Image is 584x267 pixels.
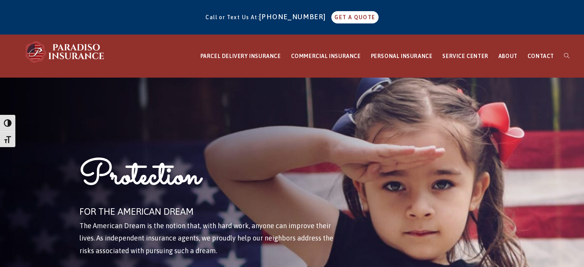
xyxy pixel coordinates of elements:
span: CONTACT [528,53,554,59]
span: Call or Text Us At: [205,14,259,20]
span: COMMERCIAL INSURANCE [291,53,361,59]
a: COMMERCIAL INSURANCE [286,35,366,78]
a: PERSONAL INSURANCE [366,35,438,78]
span: ABOUT [498,53,518,59]
a: [PHONE_NUMBER] [259,13,330,21]
span: FOR THE AMERICAN DREAM [79,206,194,217]
a: SERVICE CENTER [437,35,493,78]
a: CONTACT [523,35,559,78]
a: PARCEL DELIVERY INSURANCE [195,35,286,78]
a: GET A QUOTE [331,11,378,23]
h1: Protection [79,154,337,203]
a: ABOUT [493,35,523,78]
span: PARCEL DELIVERY INSURANCE [200,53,281,59]
img: Paradiso Insurance [23,40,108,63]
span: The American Dream is the notion that, with hard work, anyone can improve their lives. As indepen... [79,222,333,255]
span: SERVICE CENTER [442,53,488,59]
span: PERSONAL INSURANCE [371,53,433,59]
